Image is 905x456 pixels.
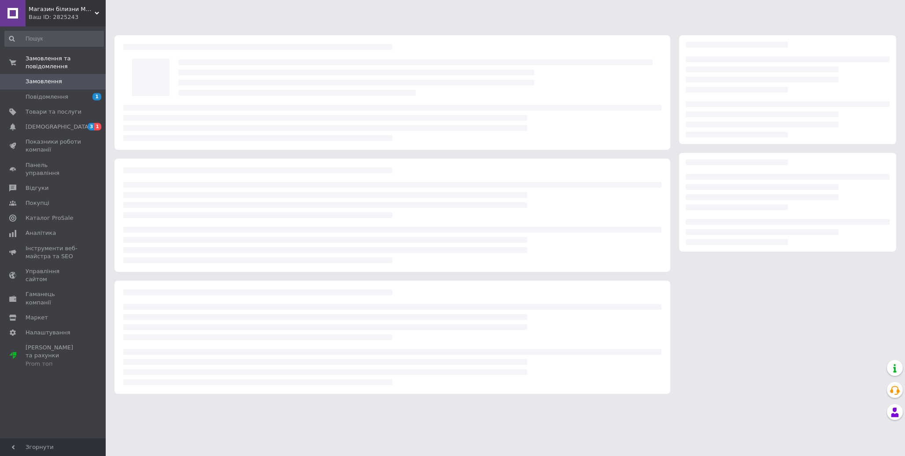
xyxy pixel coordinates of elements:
[26,108,81,116] span: Товари та послуги
[26,290,81,306] span: Гаманець компанії
[26,184,48,192] span: Відгуки
[26,78,62,85] span: Замовлення
[26,245,81,260] span: Інструменти веб-майстра та SEO
[29,13,106,21] div: Ваш ID: 2825243
[92,93,101,100] span: 1
[26,199,49,207] span: Покупці
[94,123,101,130] span: 1
[26,123,91,131] span: [DEMOGRAPHIC_DATA]
[26,314,48,322] span: Маркет
[4,31,104,47] input: Пошук
[88,123,95,130] span: 3
[26,138,81,154] span: Показники роботи компанії
[29,5,95,13] span: Магазин білизни My Dreams
[26,344,81,368] span: [PERSON_NAME] та рахунки
[26,55,106,70] span: Замовлення та повідомлення
[26,214,73,222] span: Каталог ProSale
[26,161,81,177] span: Панель управління
[26,93,68,101] span: Повідомлення
[26,267,81,283] span: Управління сайтом
[26,229,56,237] span: Аналітика
[26,329,70,337] span: Налаштування
[26,360,81,368] div: Prom топ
